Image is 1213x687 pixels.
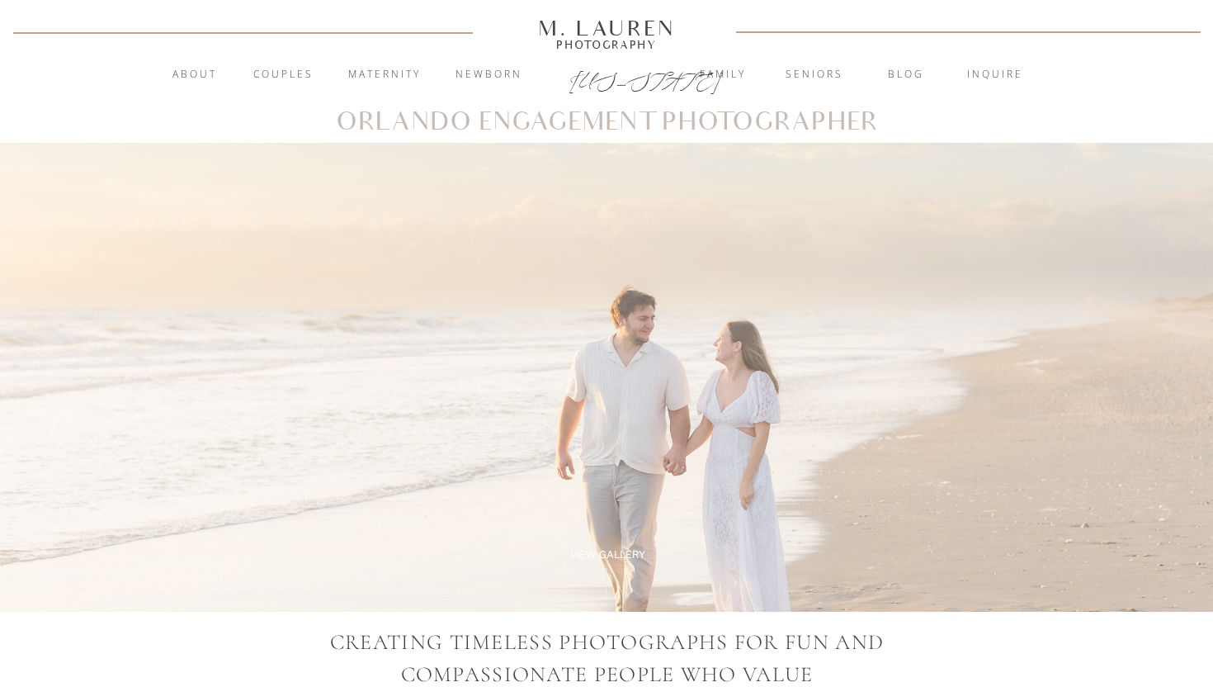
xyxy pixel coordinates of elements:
a: Maternity [340,67,429,83]
a: Newborn [444,67,533,83]
a: Seniors [770,67,859,83]
a: M. Lauren [489,19,724,37]
a: Couples [238,67,328,83]
a: Family [678,67,767,83]
a: blog [861,67,951,83]
a: [US_STATE] [569,68,644,88]
a: View Gallery [551,547,663,562]
a: inquire [951,67,1040,83]
a: Photography [531,40,682,49]
h1: Orlando Engagement Photographer [334,111,880,135]
a: About [163,67,226,83]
